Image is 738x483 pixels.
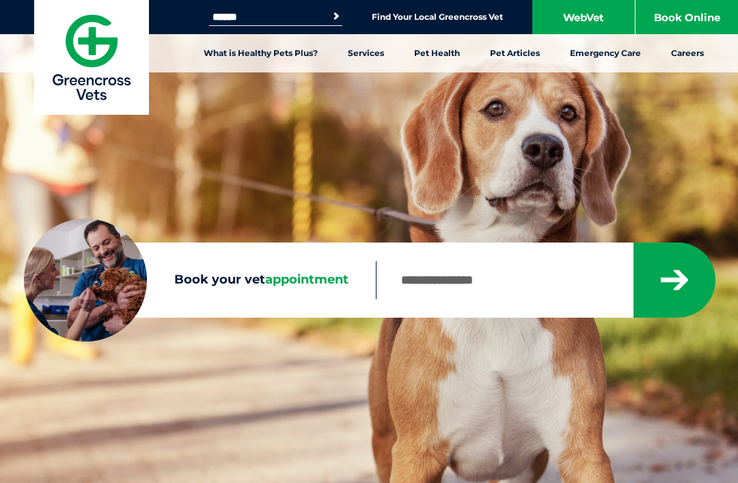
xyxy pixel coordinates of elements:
a: Careers [656,34,719,72]
a: Find Your Local Greencross Vet [372,12,503,23]
a: Services [333,34,399,72]
a: Pet Health [399,34,475,72]
span: appointment [265,272,348,287]
a: Emergency Care [555,34,656,72]
label: Book your vet [24,273,376,288]
a: Pet Articles [475,34,555,72]
a: What is Healthy Pets Plus? [189,34,333,72]
button: Search [329,10,343,23]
